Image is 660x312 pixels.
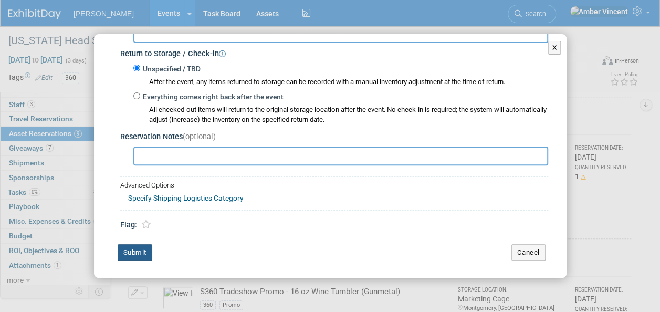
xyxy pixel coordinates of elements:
div: Advanced Options [120,181,548,191]
span: (optional) [183,132,216,141]
div: Reservation Notes [120,132,548,143]
span: Flag: [120,221,137,230]
label: Everything comes right back after the event [140,92,284,102]
label: Unspecified / TBD [140,64,201,75]
div: Return to Storage / Check-in [120,46,548,60]
a: Specify Shipping Logistics Category [128,194,244,202]
button: X [548,41,561,55]
div: All checked-out items will return to the original storage location after the event. No check-in i... [149,105,548,125]
button: Submit [118,244,152,261]
button: Cancel [511,244,546,261]
div: After the event, any items returned to storage can be recorded with a manual inventory adjustment... [133,75,548,87]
